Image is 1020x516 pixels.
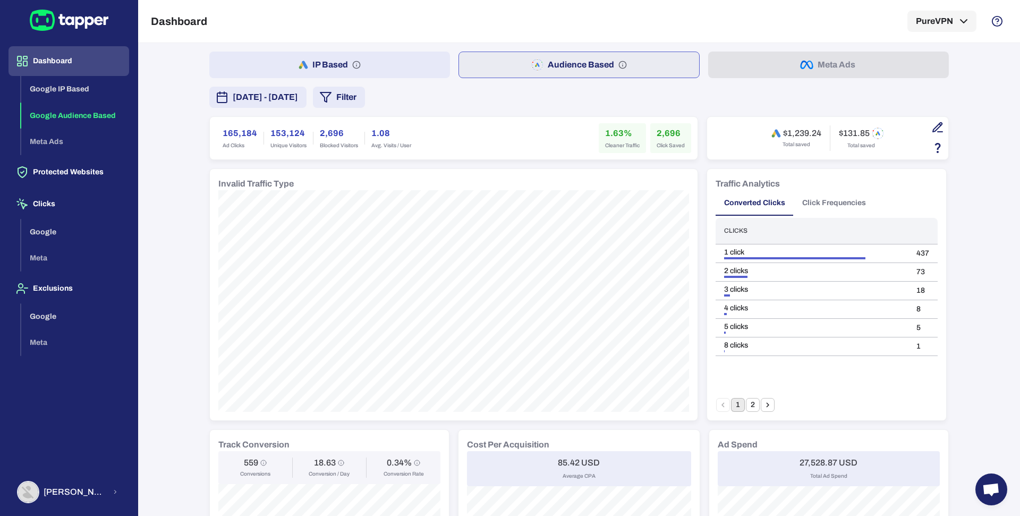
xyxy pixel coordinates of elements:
[414,460,420,466] svg: Conversion Rate
[908,281,938,300] td: 18
[223,142,257,149] span: Ad Clicks
[8,189,129,219] button: Clicks
[783,128,821,139] h6: $1,239.24
[908,337,938,356] td: 1
[724,303,899,313] div: 4 clicks
[746,398,760,412] button: Go to page 2
[8,157,129,187] button: Protected Websites
[724,341,899,350] div: 8 clicks
[44,487,106,497] span: [PERSON_NAME] [PERSON_NAME]
[563,472,596,480] span: Average CPA
[320,142,358,149] span: Blocked Visitors
[907,11,976,32] button: PureVPN
[21,76,129,103] button: Google IP Based
[260,460,267,466] svg: Conversions
[313,87,365,108] button: Filter
[458,52,700,78] button: Audience Based
[975,473,1007,505] div: Open chat
[8,199,129,208] a: Clicks
[223,127,257,140] h6: 165,184
[810,472,847,480] span: Total Ad Spend
[384,470,424,478] span: Conversion Rate
[21,84,129,93] a: Google IP Based
[618,61,627,69] svg: Audience based: Search, Display, Shopping, Video Performance Max, Demand Generation
[761,398,775,412] button: Go to next page
[657,127,685,140] h6: 2,696
[605,127,640,140] h6: 1.63%
[657,142,685,149] span: Click Saved
[724,322,899,332] div: 5 clicks
[21,226,129,235] a: Google
[839,128,870,139] h6: $131.85
[800,458,857,468] h6: 27,528.87 USD
[908,300,938,318] td: 8
[716,398,775,412] nav: pagination navigation
[558,458,600,468] h6: 85.42 USD
[908,263,938,281] td: 73
[371,127,411,140] h6: 1.08
[8,167,129,176] a: Protected Websites
[387,458,412,468] h6: 0.34%
[218,438,290,451] h6: Track Conversion
[724,266,899,276] div: 2 clicks
[371,142,411,149] span: Avg. Visits / User
[731,398,745,412] button: page 1
[718,438,758,451] h6: Ad Spend
[240,470,270,478] span: Conversions
[352,61,361,69] svg: IP based: Search, Display, and Shopping.
[8,477,129,507] button: Abdul Haseeb[PERSON_NAME] [PERSON_NAME]
[338,460,344,466] svg: Conversion / Day
[218,177,294,190] h6: Invalid Traffic Type
[908,318,938,337] td: 5
[21,110,129,119] a: Google Audience Based
[783,141,810,148] span: Total saved
[18,482,38,502] img: Abdul Haseeb
[724,285,899,294] div: 3 clicks
[309,470,350,478] span: Conversion / Day
[270,127,307,140] h6: 153,124
[847,142,875,149] span: Total saved
[314,458,336,468] h6: 18.63
[716,177,780,190] h6: Traffic Analytics
[209,87,307,108] button: [DATE] - [DATE]
[21,103,129,129] button: Google Audience Based
[8,56,129,65] a: Dashboard
[8,46,129,76] button: Dashboard
[929,139,947,157] button: Estimation based on the quantity of invalid click x cost-per-click.
[320,127,358,140] h6: 2,696
[209,52,450,78] button: IP Based
[716,190,794,216] button: Converted Clicks
[724,248,899,257] div: 1 click
[8,283,129,292] a: Exclusions
[908,244,938,263] td: 437
[8,274,129,303] button: Exclusions
[605,142,640,149] span: Cleaner Traffic
[270,142,307,149] span: Unique Visitors
[794,190,874,216] button: Click Frequencies
[244,458,258,468] h6: 559
[21,303,129,330] button: Google
[467,438,549,451] h6: Cost Per Acquisition
[151,15,207,28] h5: Dashboard
[21,311,129,320] a: Google
[233,91,298,104] span: [DATE] - [DATE]
[21,219,129,246] button: Google
[716,218,908,244] th: Clicks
